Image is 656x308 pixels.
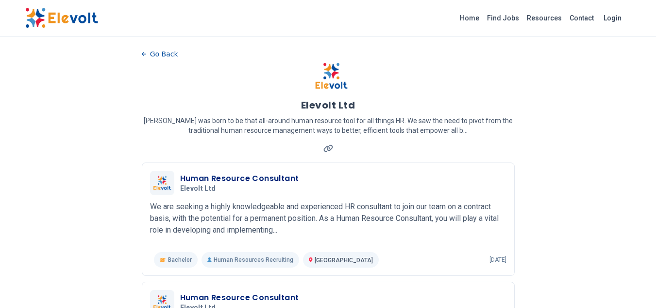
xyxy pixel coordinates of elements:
[566,10,598,26] a: Contact
[168,256,192,264] span: Bachelor
[202,252,299,268] p: Human Resources Recruiting
[142,47,178,61] button: Go Back
[180,184,216,193] span: Elevolt Ltd
[456,10,483,26] a: Home
[180,292,299,304] h3: Human Resource Consultant
[489,256,506,264] p: [DATE]
[315,257,373,264] span: [GEOGRAPHIC_DATA]
[152,175,172,191] img: elevolt_limited
[150,201,506,236] p: We are seeking a highly knowledgeable and experienced HR consultant to join our team on a contrac...
[25,8,98,28] img: Elevolt
[314,61,350,91] img: Elevolt Ltd
[150,171,506,268] a: elevolt_limitedHuman Resource ConsultantElevolt LtdWe are seeking a highly knowledgeable and expe...
[598,8,627,28] a: Login
[523,10,566,26] a: Resources
[483,10,523,26] a: Find Jobs
[301,98,355,112] h1: Elevolt Ltd
[142,116,515,135] p: [PERSON_NAME] was born to be that all-around human resource tool for all things HR. We saw the ne...
[180,173,299,184] h3: Human Resource Consultant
